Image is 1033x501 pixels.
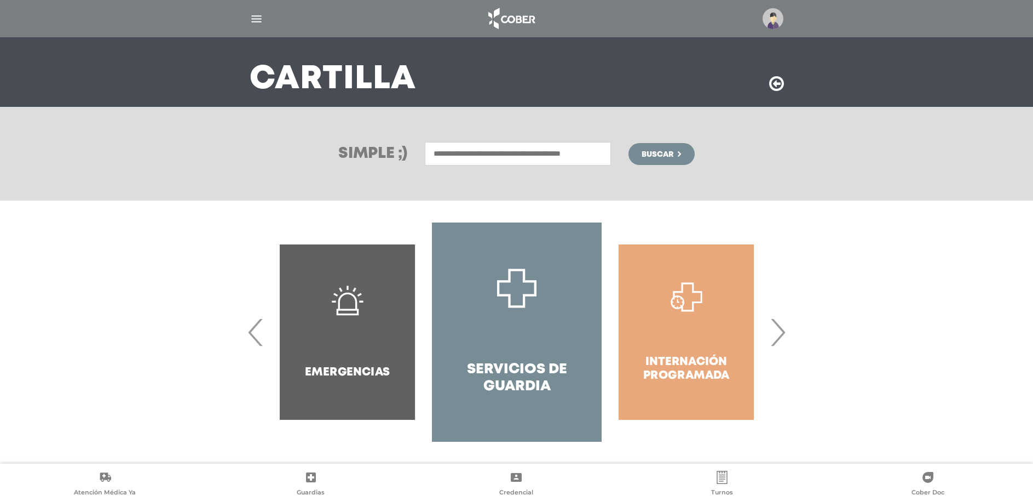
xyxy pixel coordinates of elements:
img: profile-placeholder.svg [763,8,783,29]
span: Next [767,303,788,362]
a: Atención Médica Ya [2,471,208,499]
a: Servicios de Guardia [432,223,601,442]
img: logo_cober_home-white.png [482,5,540,32]
a: Guardias [208,471,414,499]
span: Credencial [499,488,533,498]
span: Cober Doc [911,488,944,498]
button: Buscar [628,143,694,165]
a: Cober Doc [825,471,1031,499]
span: Buscar [642,151,673,158]
span: Previous [245,303,267,362]
a: Turnos [619,471,825,499]
span: Turnos [711,488,733,498]
h4: Servicios de Guardia [452,361,581,395]
span: Guardias [297,488,325,498]
img: Cober_menu-lines-white.svg [250,12,263,26]
span: Atención Médica Ya [74,488,136,498]
a: Credencial [414,471,620,499]
h3: Cartilla [250,65,416,94]
h3: Simple ;) [338,146,407,162]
